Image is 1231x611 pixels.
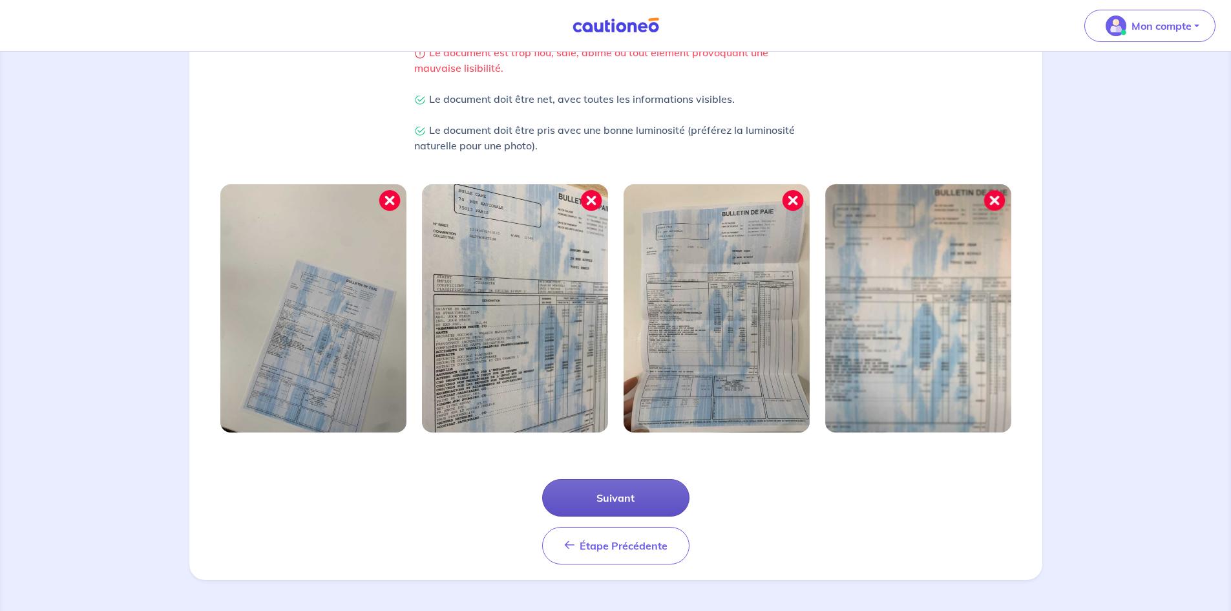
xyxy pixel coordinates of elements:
img: Warning [414,48,426,59]
img: Cautioneo [567,17,664,34]
button: illu_account_valid_menu.svgMon compte [1084,10,1215,42]
p: Le document est trop flou, sale, abîmé ou tout élément provoquant une mauvaise lisibilité. [414,45,817,76]
img: Image mal cadrée 1 [220,184,406,433]
img: illu_account_valid_menu.svg [1106,16,1126,36]
p: Mon compte [1131,18,1192,34]
button: Étape Précédente [542,527,689,564]
img: Check [414,94,426,106]
span: Étape Précédente [580,539,668,552]
img: Check [414,125,426,137]
img: Image mal cadrée 4 [825,184,1011,433]
button: Suivant [542,479,689,517]
p: Le document doit être net, avec toutes les informations visibles. Le document doit être pris avec... [414,91,817,153]
img: Image mal cadrée 2 [422,184,608,433]
img: Image mal cadrée 3 [624,184,810,433]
